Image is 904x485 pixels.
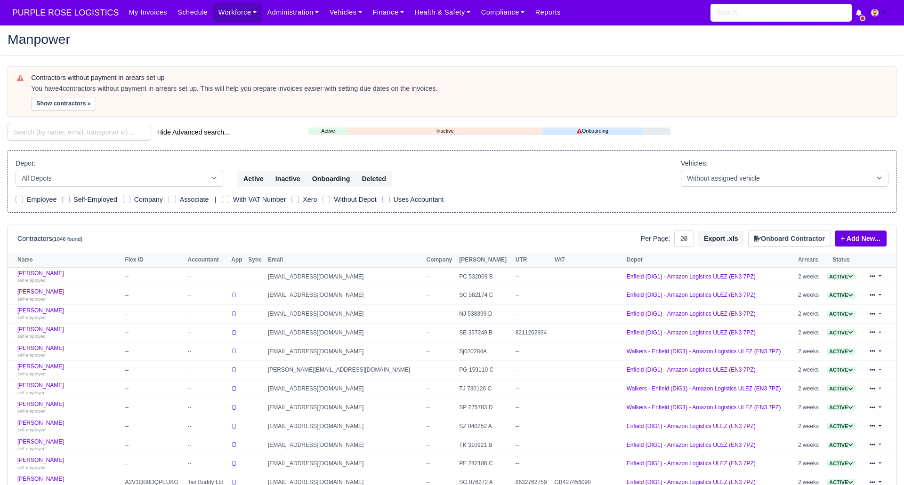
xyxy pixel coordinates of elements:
[17,420,120,433] a: [PERSON_NAME] self-employed
[641,233,670,244] label: Per Page:
[827,423,856,429] a: Active
[513,380,552,398] td: --
[796,361,823,380] td: 2 weeks
[17,408,46,413] small: self-employed
[186,361,229,380] td: --
[186,267,229,286] td: --
[8,4,123,22] a: PURPLE ROSE LOGISTICS
[17,326,120,340] a: [PERSON_NAME] self-employed
[17,345,120,358] a: [PERSON_NAME] self-employed
[530,3,566,22] a: Reports
[269,171,307,187] button: Inactive
[748,231,831,246] button: Onboard Contractor
[627,460,756,467] a: Enfield (DIG1) - Amazon Logistics ULEZ (EN3 7PZ)
[266,436,424,454] td: [EMAIL_ADDRESS][DOMAIN_NAME]
[17,334,46,339] small: self-employed
[513,323,552,342] td: 8211262934
[134,194,163,205] label: Company
[827,366,856,374] span: Active
[796,436,823,454] td: 2 weeks
[827,348,856,355] a: Active
[213,3,262,22] a: Workforce
[457,436,513,454] td: TK 310921 B
[355,171,392,187] button: Deleted
[266,361,424,380] td: [PERSON_NAME][EMAIL_ADDRESS][DOMAIN_NAME]
[266,380,424,398] td: [EMAIL_ADDRESS][DOMAIN_NAME]
[796,417,823,436] td: 2 weeks
[409,3,476,22] a: Health & Safety
[347,127,542,135] a: Inactive
[122,454,185,473] td: --
[457,417,513,436] td: SZ 040252 A
[827,329,856,336] a: Active
[457,305,513,324] td: NJ 538399 D
[122,361,185,380] td: --
[827,460,856,467] a: Active
[17,235,82,243] h6: Contractors
[513,436,552,454] td: --
[17,401,120,414] a: [PERSON_NAME] self-employed
[457,380,513,398] td: TJ 730126 C
[827,273,856,280] a: Active
[262,3,324,22] a: Administration
[246,253,266,267] th: Sync
[17,371,46,376] small: self-employed
[394,194,444,205] label: Uses Accountant
[186,323,229,342] td: --
[8,253,122,267] th: Name
[31,97,96,111] button: Show contractors »
[427,404,430,411] span: --
[427,310,430,317] span: --
[796,454,823,473] td: 2 weeks
[796,342,823,361] td: 2 weeks
[31,74,887,82] h6: Contractors without payment in arears set up
[186,398,229,417] td: --
[827,310,856,318] span: Active
[796,305,823,324] td: 2 weeks
[17,363,120,377] a: [PERSON_NAME] self-employed
[457,267,513,286] td: PC 532069 B
[266,253,424,267] th: Email
[627,366,756,373] a: Enfield (DIG1) - Amazon Logistics ULEZ (EN3 7PZ)
[457,398,513,417] td: SP 775783 D
[17,296,46,302] small: self-employed
[122,342,185,361] td: --
[73,194,117,205] label: Self-Employed
[827,442,856,449] span: Active
[17,288,120,302] a: [PERSON_NAME] self-employed
[424,253,457,267] th: Company
[17,427,46,432] small: self-employed
[17,438,120,452] a: [PERSON_NAME] self-employed
[122,323,185,342] td: --
[427,292,430,298] span: --
[627,348,781,355] a: Walkers - Enfield (DIG1) - Amazon Logistics ULEZ (EN3 7PZ)
[827,404,856,411] a: Active
[552,253,624,267] th: VAT
[266,417,424,436] td: [EMAIL_ADDRESS][DOMAIN_NAME]
[172,3,213,22] a: Schedule
[796,286,823,305] td: 2 weeks
[513,417,552,436] td: --
[308,127,347,135] a: Active
[827,385,856,392] span: Active
[627,310,756,317] a: Enfield (DIG1) - Amazon Logistics ULEZ (EN3 7PZ)
[306,171,356,187] button: Onboarding
[229,253,246,267] th: App
[367,3,409,22] a: Finance
[796,398,823,417] td: 2 weeks
[827,385,856,392] a: Active
[17,278,46,283] small: self-employed
[17,307,120,321] a: [PERSON_NAME] self-employed
[303,194,317,205] label: Xero
[513,253,552,267] th: UTR
[266,398,424,417] td: [EMAIL_ADDRESS][DOMAIN_NAME]
[513,286,552,305] td: --
[180,194,209,205] label: Associate
[334,194,376,205] label: Without Depot
[123,3,172,22] a: My Invoices
[427,366,430,373] span: --
[8,32,896,46] h2: Manpower
[823,253,859,267] th: Status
